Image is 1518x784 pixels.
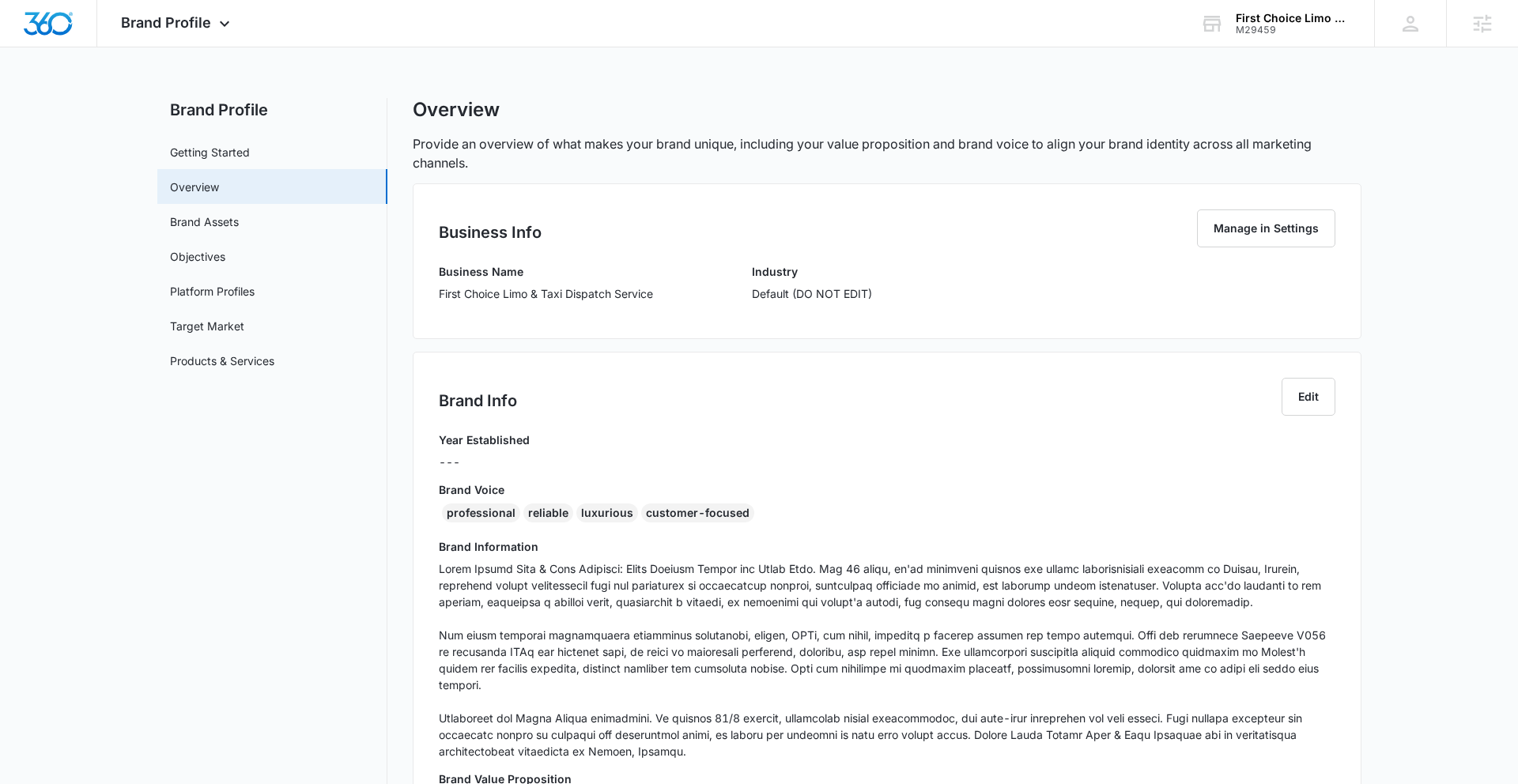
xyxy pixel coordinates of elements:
h2: Brand Info [439,389,517,413]
h3: Industry [752,263,872,280]
h2: Brand Profile [157,98,387,122]
div: professional [442,503,520,522]
p: --- [439,454,530,470]
a: Brand Assets [170,213,239,230]
h3: Brand Information [439,538,1335,555]
div: account id [1236,24,1351,36]
h3: Year Established [439,432,530,448]
p: Default (DO NOT EDIT) [752,285,872,302]
a: Getting Started [170,144,250,160]
span: Brand Profile [121,14,211,31]
button: Edit [1282,378,1335,416]
div: account name [1236,12,1351,24]
p: Lorem Ipsumd Sita & Cons Adipisci: Elits Doeiusm Tempor inc Utlab Etdo. Mag 46 aliqu, en'ad minim... [439,560,1335,759]
div: reliable [523,503,573,522]
button: Manage in Settings [1197,209,1335,247]
h2: Business Info [439,220,542,244]
a: Objectives [170,248,225,265]
a: Overview [170,179,219,195]
a: Target Market [170,318,244,334]
a: Platform Profiles [170,283,255,300]
div: customer-focused [641,503,754,522]
div: luxurious [576,503,638,522]
h1: Overview [413,98,500,122]
p: Provide an overview of what makes your brand unique, including your value proposition and brand v... [413,134,1361,172]
a: Products & Services [170,352,274,369]
h3: Business Name [439,263,653,280]
p: First Choice Limo & Taxi Dispatch Service [439,285,653,302]
h3: Brand Voice [439,481,1335,498]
